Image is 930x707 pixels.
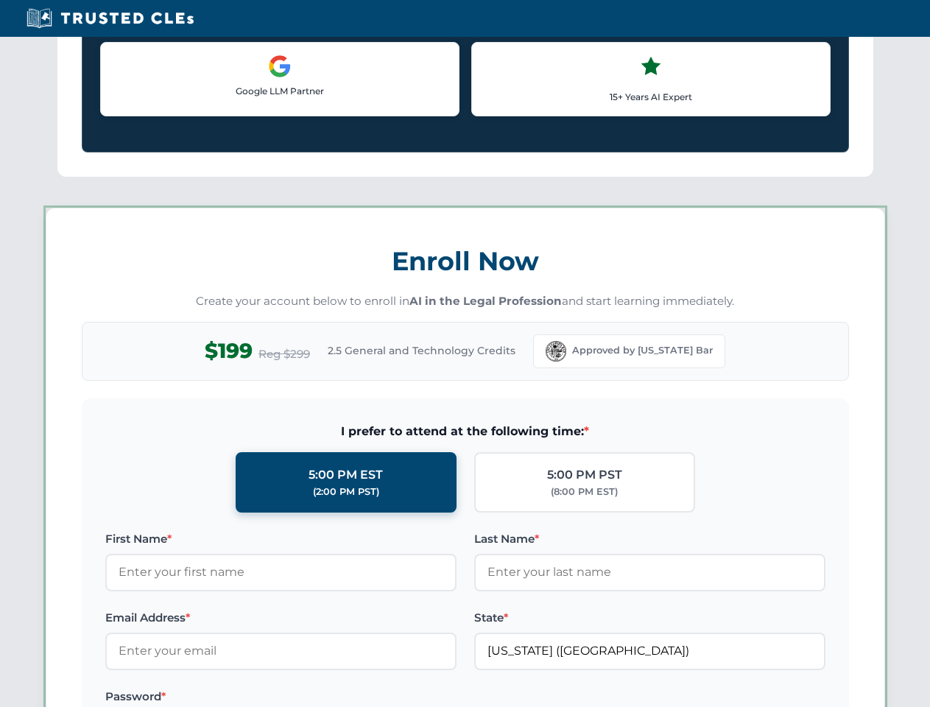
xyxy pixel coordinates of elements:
label: Password [105,688,457,706]
img: Florida Bar [546,341,566,362]
label: Last Name [474,530,825,548]
div: 5:00 PM EST [309,465,383,485]
label: Email Address [105,609,457,627]
div: (2:00 PM PST) [313,485,379,499]
div: 5:00 PM PST [547,465,622,485]
span: I prefer to attend at the following time: [105,422,825,441]
span: $199 [205,334,253,367]
span: Reg $299 [258,345,310,363]
img: Google [268,54,292,78]
div: (8:00 PM EST) [551,485,618,499]
input: Enter your last name [474,554,825,591]
strong: AI in the Legal Profession [409,294,562,308]
input: Enter your email [105,633,457,669]
p: 15+ Years AI Expert [484,90,818,104]
p: Google LLM Partner [113,84,447,98]
h3: Enroll Now [82,238,849,284]
label: State [474,609,825,627]
input: Florida (FL) [474,633,825,669]
label: First Name [105,530,457,548]
span: 2.5 General and Technology Credits [328,342,515,359]
span: Approved by [US_STATE] Bar [572,343,713,358]
p: Create your account below to enroll in and start learning immediately. [82,293,849,310]
img: Trusted CLEs [22,7,198,29]
input: Enter your first name [105,554,457,591]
